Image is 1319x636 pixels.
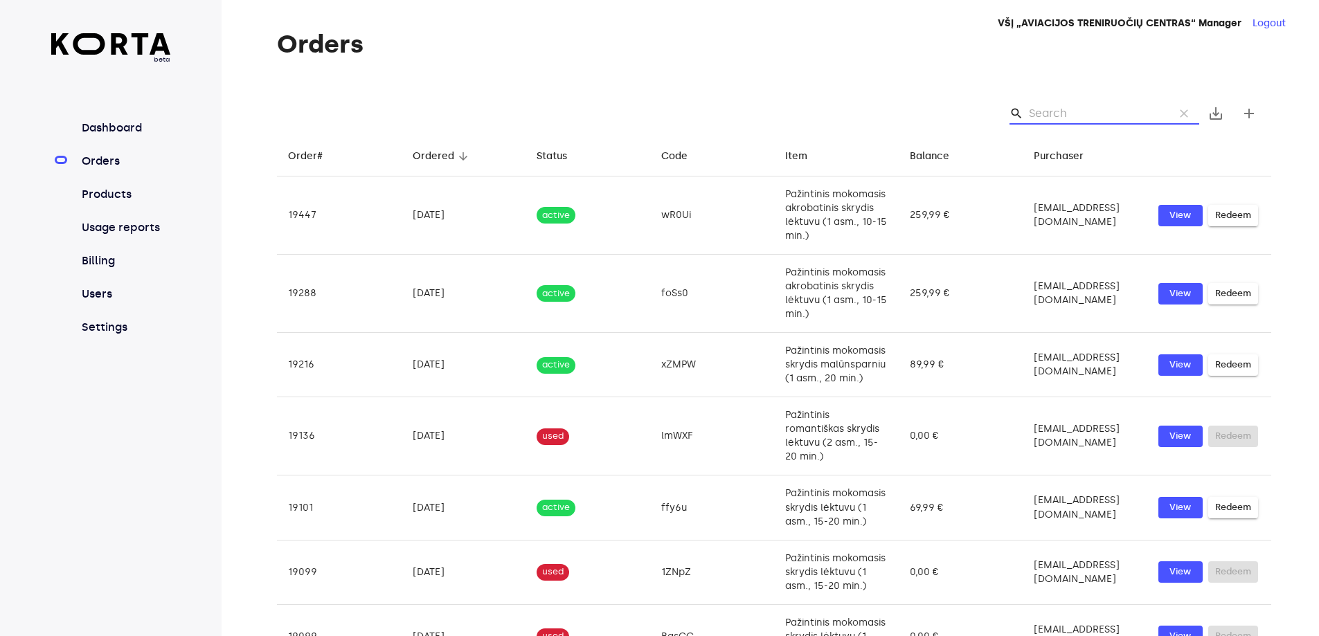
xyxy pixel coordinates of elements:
[1034,148,1102,165] span: Purchaser
[79,286,171,302] a: Users
[79,153,171,170] a: Orders
[1158,283,1203,305] button: View
[1158,205,1203,226] button: View
[1208,105,1224,122] span: save_alt
[402,540,526,604] td: [DATE]
[910,148,949,165] div: Balance
[1029,102,1163,125] input: Search
[1208,497,1258,518] button: Redeem
[650,176,775,255] td: wR0Ui
[288,148,323,165] div: Order#
[899,176,1023,255] td: 259,99 €
[51,33,171,64] a: beta
[1034,148,1084,165] div: Purchaser
[1158,497,1203,518] button: View
[277,397,402,475] td: 19136
[79,186,171,203] a: Products
[402,397,526,475] td: [DATE]
[650,333,775,397] td: xZMPW
[51,55,171,64] span: beta
[402,333,526,397] td: [DATE]
[537,565,569,579] span: used
[1158,561,1203,583] button: View
[998,17,1241,29] strong: VŠĮ „AVIACIJOS TRENIRUOČIŲ CENTRAS“ Manager
[79,120,171,136] a: Dashboard
[650,475,775,540] td: ffy6u
[1158,426,1203,447] button: View
[277,255,402,333] td: 19288
[79,319,171,336] a: Settings
[1010,107,1023,120] span: Search
[1158,354,1203,376] button: View
[1023,397,1147,475] td: [EMAIL_ADDRESS][DOMAIN_NAME]
[537,148,567,165] div: Status
[1208,283,1258,305] button: Redeem
[537,501,575,514] span: active
[1165,564,1196,580] span: View
[774,333,899,397] td: Pažintinis mokomasis skrydis malūnsparniu (1 asm., 20 min.)
[899,333,1023,397] td: 89,99 €
[537,358,575,372] span: active
[785,148,807,165] div: Item
[537,287,575,300] span: active
[899,540,1023,604] td: 0,00 €
[1023,540,1147,604] td: [EMAIL_ADDRESS][DOMAIN_NAME]
[413,148,454,165] div: Ordered
[537,209,575,222] span: active
[1241,105,1257,122] span: add
[1215,500,1251,516] span: Redeem
[1165,428,1196,444] span: View
[537,430,569,443] span: used
[51,33,171,55] img: Korta
[1023,255,1147,333] td: [EMAIL_ADDRESS][DOMAIN_NAME]
[277,475,402,540] td: 19101
[774,176,899,255] td: Pažintinis mokomasis akrobatinis skrydis lėktuvu (1 asm., 10-15 min.)
[774,540,899,604] td: Pažintinis mokomasis skrydis lėktuvu (1 asm., 15-20 min.)
[1253,17,1286,30] button: Logout
[79,253,171,269] a: Billing
[1208,354,1258,376] button: Redeem
[1215,286,1251,302] span: Redeem
[1208,205,1258,226] button: Redeem
[661,148,706,165] span: Code
[785,148,825,165] span: Item
[402,176,526,255] td: [DATE]
[1023,333,1147,397] td: [EMAIL_ADDRESS][DOMAIN_NAME]
[457,150,469,163] span: arrow_downward
[1232,97,1266,130] button: Create new gift card
[1165,286,1196,302] span: View
[899,397,1023,475] td: 0,00 €
[277,176,402,255] td: 19447
[661,148,688,165] div: Code
[1215,357,1251,373] span: Redeem
[899,255,1023,333] td: 259,99 €
[277,540,402,604] td: 19099
[277,30,1271,58] h1: Orders
[1165,500,1196,516] span: View
[1199,97,1232,130] button: Export
[1165,357,1196,373] span: View
[774,475,899,540] td: Pažintinis mokomasis skrydis lėktuvu (1 asm., 15-20 min.)
[537,148,585,165] span: Status
[650,540,775,604] td: 1ZNpZ
[79,219,171,236] a: Usage reports
[413,148,472,165] span: Ordered
[288,148,341,165] span: Order#
[1215,208,1251,224] span: Redeem
[402,255,526,333] td: [DATE]
[774,397,899,475] td: Pažintinis romantiškas skrydis lėktuvu (2 asm., 15-20 min.)
[1023,475,1147,540] td: [EMAIL_ADDRESS][DOMAIN_NAME]
[277,333,402,397] td: 19216
[402,475,526,540] td: [DATE]
[774,255,899,333] td: Pažintinis mokomasis akrobatinis skrydis lėktuvu (1 asm., 10-15 min.)
[899,475,1023,540] td: 69,99 €
[650,255,775,333] td: foSs0
[910,148,967,165] span: Balance
[1023,176,1147,255] td: [EMAIL_ADDRESS][DOMAIN_NAME]
[650,397,775,475] td: lmWXF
